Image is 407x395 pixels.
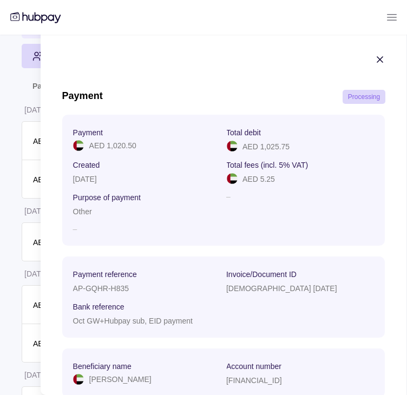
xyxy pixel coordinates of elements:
[73,317,193,325] p: Oct GW+Hubpay sub, EID payment
[89,373,152,385] p: [PERSON_NAME]
[243,142,290,151] p: AED 1,025.75
[227,376,283,385] p: [FINANCIAL_ID]
[73,284,129,293] p: AP-GQHR-H835
[73,175,97,183] p: [DATE]
[73,223,221,235] p: –
[73,270,137,279] p: Payment reference
[227,270,297,279] p: Invoice/Document ID
[227,141,238,152] img: ae
[73,140,84,151] img: ae
[73,207,92,216] p: Other
[348,93,380,101] span: Processing
[227,284,338,293] p: [DEMOGRAPHIC_DATA] [DATE]
[243,175,275,183] p: AED 5.25
[227,128,261,137] p: Total debit
[73,374,84,385] img: ae
[227,173,238,184] img: ae
[73,193,141,202] p: Purpose of payment
[89,140,136,152] p: AED 1,020.50
[73,161,100,169] p: Created
[62,90,103,104] h1: Payment
[73,128,103,137] p: Payment
[227,190,375,218] p: –
[73,362,132,371] p: Beneficiary name
[73,302,124,311] p: Bank reference
[227,161,308,169] p: Total fees (incl. 5% VAT)
[227,362,282,371] p: Account number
